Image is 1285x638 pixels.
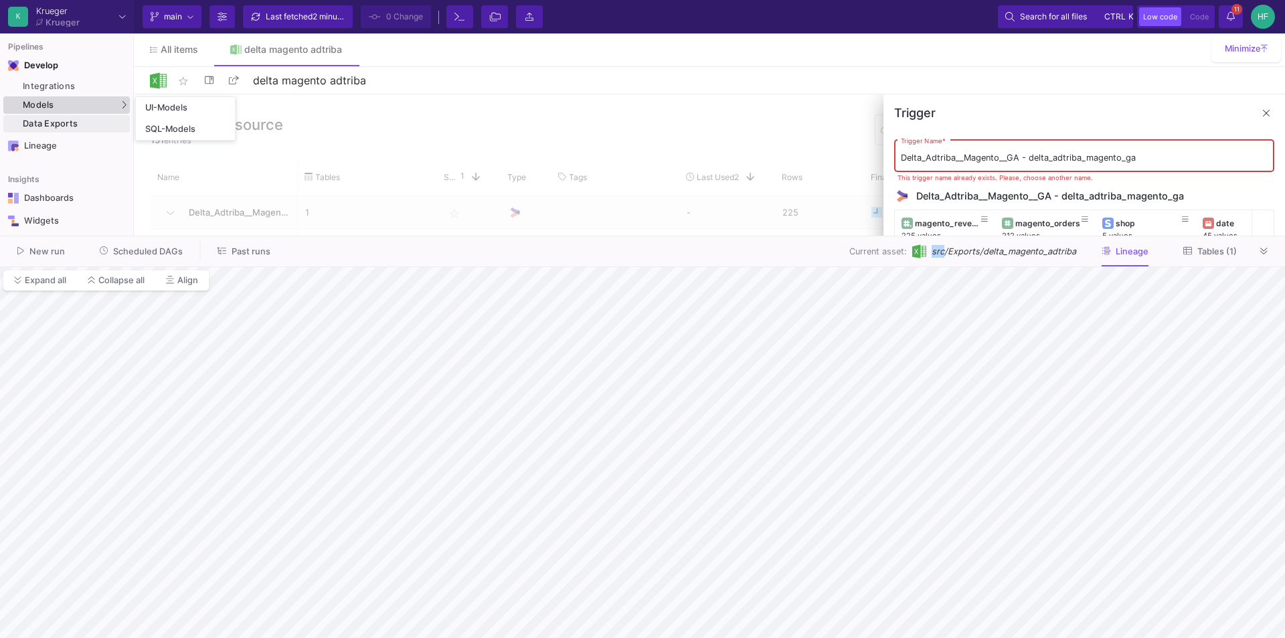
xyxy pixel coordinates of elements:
a: Integrations [3,78,130,95]
div: Widgets [24,216,111,226]
div: shop [1116,218,1182,228]
div: SQL-Models [145,124,195,135]
span: 2 minutes ago [313,11,365,21]
button: Last fetched2 minutes ago [243,5,353,28]
button: 11 [1219,5,1243,28]
div: magento_revenue [915,218,981,228]
span: Collapse all [88,275,145,285]
a: SQL-Models [136,118,235,140]
a: Navigation iconWidgets [3,210,130,232]
span: Code [1190,12,1209,21]
div: Lineage [24,141,111,151]
span: main [164,7,182,27]
span: Search for all files [1020,7,1087,27]
img: Navigation icon [8,141,19,151]
div: magento_orders [1015,218,1082,228]
span: Align [166,275,199,285]
button: main [143,5,201,28]
div: HF [1251,5,1275,29]
button: ctrlk [1100,9,1126,25]
img: Logo [150,72,167,89]
button: Scheduled DAGs [84,241,199,262]
div: Develop [24,60,44,71]
img: Tab icon [230,44,242,56]
img: Navigation icon [8,216,19,226]
img: [Legacy] Excel [912,244,926,258]
div: Delta_Adtriba__Magento__GA - delta_adtriba_magento_ga [916,191,1274,202]
h4: Trigger [894,108,936,118]
button: Search for all filesctrlk [998,5,1133,28]
span: Lineage [1116,246,1148,256]
a: Navigation iconLineage [3,135,130,157]
img: Navigation icon [8,193,19,204]
div: Last fetched [266,7,346,27]
div: UI-Models [145,102,187,113]
span: Tables (1) [1197,246,1237,256]
button: Tables (1) [1167,241,1253,262]
div: 225 values [902,231,1002,241]
span: src/Exports/delta_magento_adtriba [932,245,1076,258]
mat-error: This trigger name already exists. Please, choose another name. [897,174,1271,182]
div: 212 values [1002,231,1102,241]
span: ctrl [1104,9,1126,25]
button: New run [1,241,81,262]
button: HF [1247,5,1275,29]
span: Scheduled DAGs [113,246,183,256]
div: date [1216,218,1282,228]
button: Code [1186,7,1213,26]
mat-expansion-panel-header: Navigation iconDevelop [3,55,130,76]
button: Collapse all [77,270,155,291]
button: Past runs [201,241,286,262]
mat-icon: star_border [175,73,191,89]
div: delta magento adtriba [244,44,342,55]
div: Krueger [36,7,80,15]
span: Low code [1143,12,1177,21]
span: Current asset: [849,245,907,258]
a: Navigation iconDashboards [3,187,130,209]
span: Past runs [232,246,270,256]
button: Expand all [3,270,77,291]
div: Dashboards [24,193,111,204]
button: Low code [1139,7,1181,26]
div: Data Exports [23,118,126,129]
a: UI-Models [136,97,235,118]
span: New run [29,246,65,256]
div: 5 values [1102,231,1203,241]
span: k [1128,9,1134,25]
div: Integrations [23,81,126,92]
button: Lineage [1086,241,1165,262]
span: All items [161,44,198,55]
div: K [8,7,28,27]
span: Models [23,100,54,110]
button: Align [155,270,209,291]
a: Data Exports [3,115,130,133]
span: Expand all [14,275,66,285]
div: Krueger [46,18,80,27]
span: 11 [1231,4,1242,15]
img: Navigation icon [8,60,19,71]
